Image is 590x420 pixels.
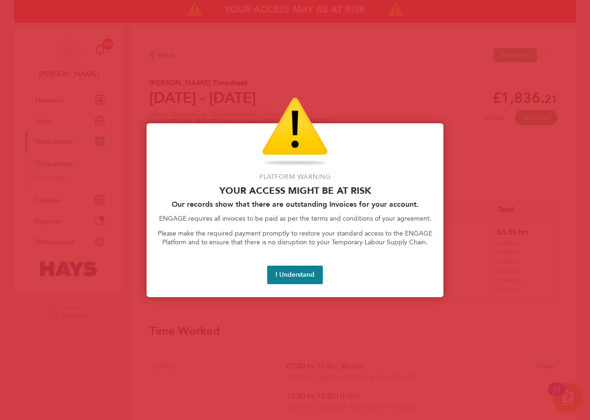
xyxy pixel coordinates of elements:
p: ENGAGE requires all invoices to be paid as per the terms and conditions of your agreement. [158,214,432,223]
h2: Our records show that there are outstanding Invoices for your account. [158,200,432,209]
div: Access At Risk [147,123,443,297]
button: I Understand [267,266,323,284]
p: Platform Warning [158,172,432,182]
p: Your access might be at risk [158,185,432,196]
img: Warning Icon [262,97,328,167]
p: Please make the required payment promptly to restore your standard access to the ENGAGE Platform ... [158,229,432,247]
